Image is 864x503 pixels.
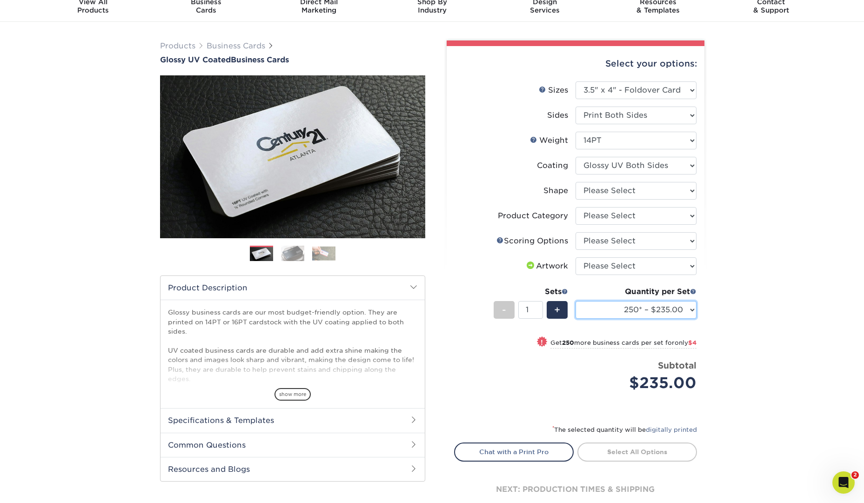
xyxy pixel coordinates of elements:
[312,246,335,261] img: Business Cards 03
[496,235,568,247] div: Scoring Options
[562,339,574,346] strong: 250
[161,276,425,300] h2: Product Description
[281,245,304,262] img: Business Cards 02
[161,457,425,481] h2: Resources and Blogs
[160,24,425,289] img: Glossy UV Coated 01
[168,308,417,431] p: Glossy business cards are our most budget-friendly option. They are printed on 14PT or 16PT cards...
[250,242,273,266] img: Business Cards 01
[554,303,560,317] span: +
[207,41,265,50] a: Business Cards
[454,46,697,81] div: Select your options:
[502,303,506,317] span: -
[541,337,543,347] span: !
[577,443,697,461] a: Select All Options
[583,372,697,394] div: $235.00
[160,55,425,64] a: Glossy UV CoatedBusiness Cards
[851,471,859,479] span: 2
[646,426,697,433] a: digitally printed
[161,408,425,432] h2: Specifications & Templates
[498,210,568,221] div: Product Category
[525,261,568,272] div: Artwork
[160,55,425,64] h1: Business Cards
[550,339,697,349] small: Get more business cards per set for
[539,85,568,96] div: Sizes
[552,426,697,433] small: The selected quantity will be
[530,135,568,146] div: Weight
[688,339,697,346] span: $4
[275,388,311,401] span: show more
[494,286,568,297] div: Sets
[161,433,425,457] h2: Common Questions
[543,185,568,196] div: Shape
[160,41,195,50] a: Products
[454,443,574,461] a: Chat with a Print Pro
[537,160,568,171] div: Coating
[658,360,697,370] strong: Subtotal
[832,471,855,494] iframe: Intercom live chat
[160,55,231,64] span: Glossy UV Coated
[675,339,697,346] span: only
[576,286,697,297] div: Quantity per Set
[547,110,568,121] div: Sides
